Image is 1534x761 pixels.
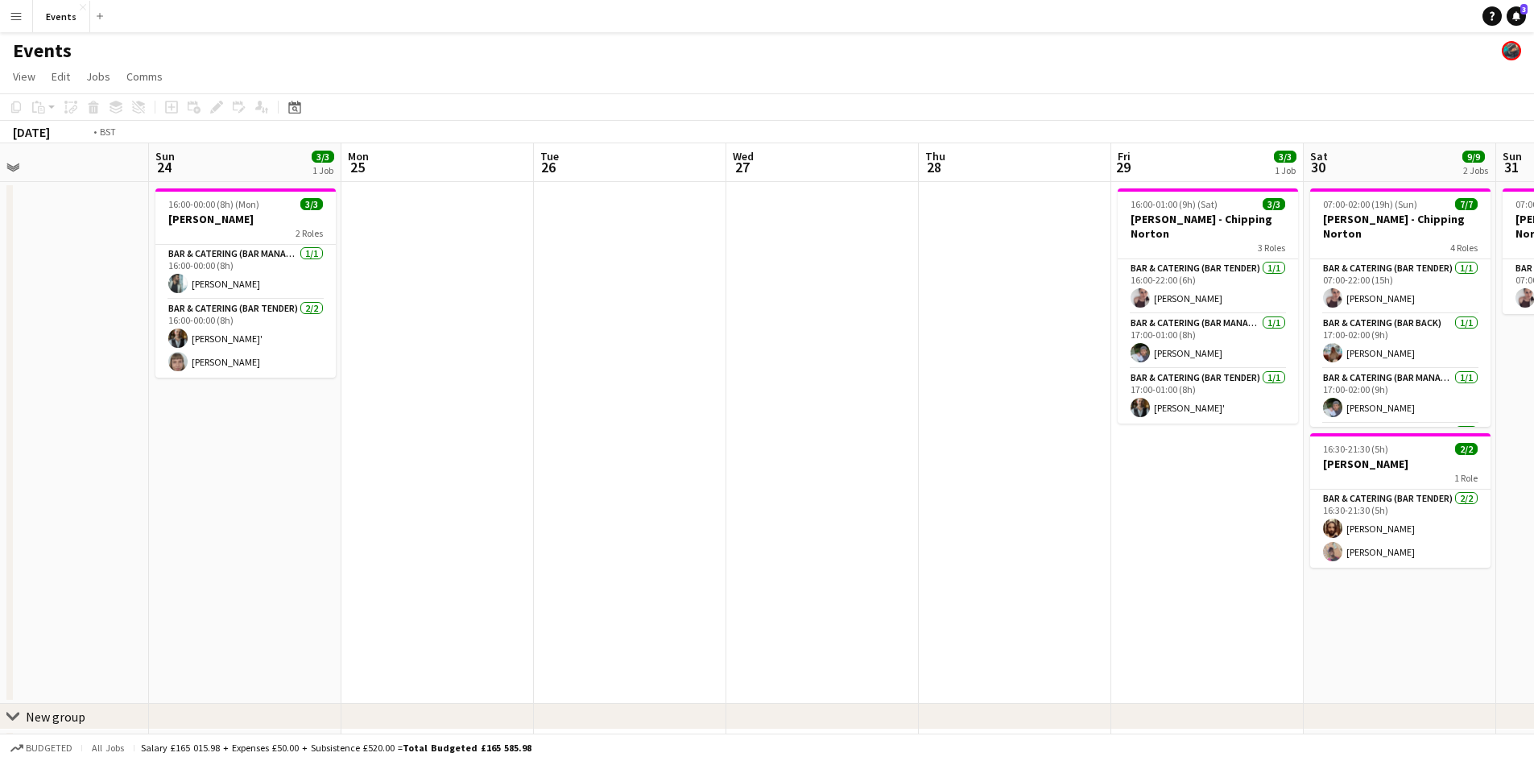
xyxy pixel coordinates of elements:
a: 3 [1507,6,1526,26]
div: New group [26,709,85,725]
span: All jobs [89,742,127,754]
span: View [13,69,35,84]
app-user-avatar: Dom Roche [1502,41,1521,60]
a: Comms [120,66,169,87]
a: Edit [45,66,76,87]
div: [DATE] [13,124,50,140]
div: Salary £165 015.98 + Expenses £50.00 + Subsistence £520.00 = [141,742,531,754]
button: Budgeted [8,739,75,757]
h1: Events [13,39,72,63]
a: Jobs [80,66,117,87]
span: Budgeted [26,742,72,754]
span: 3 [1520,4,1528,14]
span: Jobs [86,69,110,84]
button: Events [33,1,90,32]
a: View [6,66,42,87]
span: Comms [126,69,163,84]
span: Total Budgeted £165 585.98 [403,742,531,754]
span: Edit [52,69,70,84]
div: BST [100,126,116,138]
